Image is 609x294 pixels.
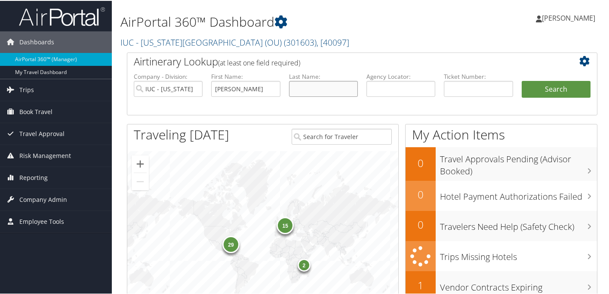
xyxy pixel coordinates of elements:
[218,57,300,67] span: (at least one field required)
[522,80,591,97] button: Search
[406,125,597,143] h1: My Action Items
[284,36,317,47] span: ( 301603 )
[277,216,294,233] div: 15
[366,71,435,80] label: Agency Locator:
[222,235,240,252] div: 29
[19,31,54,52] span: Dashboards
[406,155,436,170] h2: 0
[406,217,436,231] h2: 0
[444,71,513,80] label: Ticket Number:
[440,276,597,293] h3: Vendor Contracts Expiring
[132,172,149,189] button: Zoom out
[19,122,65,144] span: Travel Approval
[120,36,349,47] a: IUC - [US_STATE][GEOGRAPHIC_DATA] (OU)
[317,36,349,47] span: , [ 40097 ]
[289,71,358,80] label: Last Name:
[440,246,597,262] h3: Trips Missing Hotels
[298,257,311,270] div: 2
[536,4,604,30] a: [PERSON_NAME]
[19,188,67,210] span: Company Admin
[120,12,443,30] h1: AirPortal 360™ Dashboard
[19,210,64,232] span: Employee Tools
[19,100,52,122] span: Book Travel
[134,53,551,68] h2: Airtinerary Lookup
[406,277,436,292] h2: 1
[19,144,71,166] span: Risk Management
[440,148,597,176] h3: Travel Approvals Pending (Advisor Booked)
[440,216,597,232] h3: Travelers Need Help (Safety Check)
[19,166,48,188] span: Reporting
[440,186,597,202] h3: Hotel Payment Authorizations Failed
[292,128,391,144] input: Search for Traveler
[406,180,597,210] a: 0Hotel Payment Authorizations Failed
[406,210,597,240] a: 0Travelers Need Help (Safety Check)
[211,71,280,80] label: First Name:
[19,6,105,26] img: airportal-logo.png
[542,12,595,22] span: [PERSON_NAME]
[406,146,597,179] a: 0Travel Approvals Pending (Advisor Booked)
[406,240,597,271] a: Trips Missing Hotels
[406,186,436,201] h2: 0
[134,125,229,143] h1: Traveling [DATE]
[19,78,34,100] span: Trips
[134,71,203,80] label: Company - Division:
[132,155,149,172] button: Zoom in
